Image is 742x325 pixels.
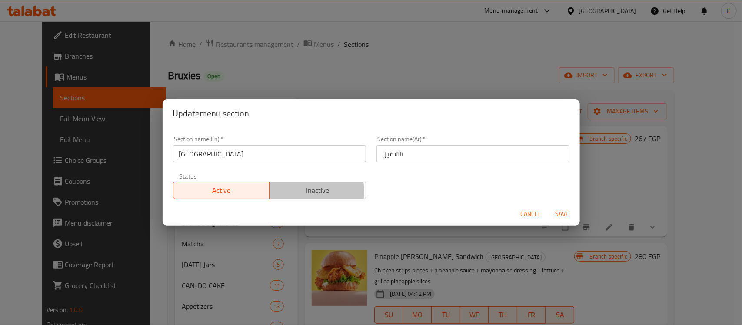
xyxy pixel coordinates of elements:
input: Please enter section name(en) [173,145,366,162]
input: Please enter section name(ar) [376,145,569,162]
span: Inactive [273,184,363,197]
button: Cancel [517,206,545,222]
h2: Update menu section [173,106,569,120]
button: Inactive [269,182,366,199]
span: Save [552,209,573,219]
button: Save [549,206,576,222]
button: Active [173,182,270,199]
span: Cancel [521,209,542,219]
span: Active [177,184,266,197]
